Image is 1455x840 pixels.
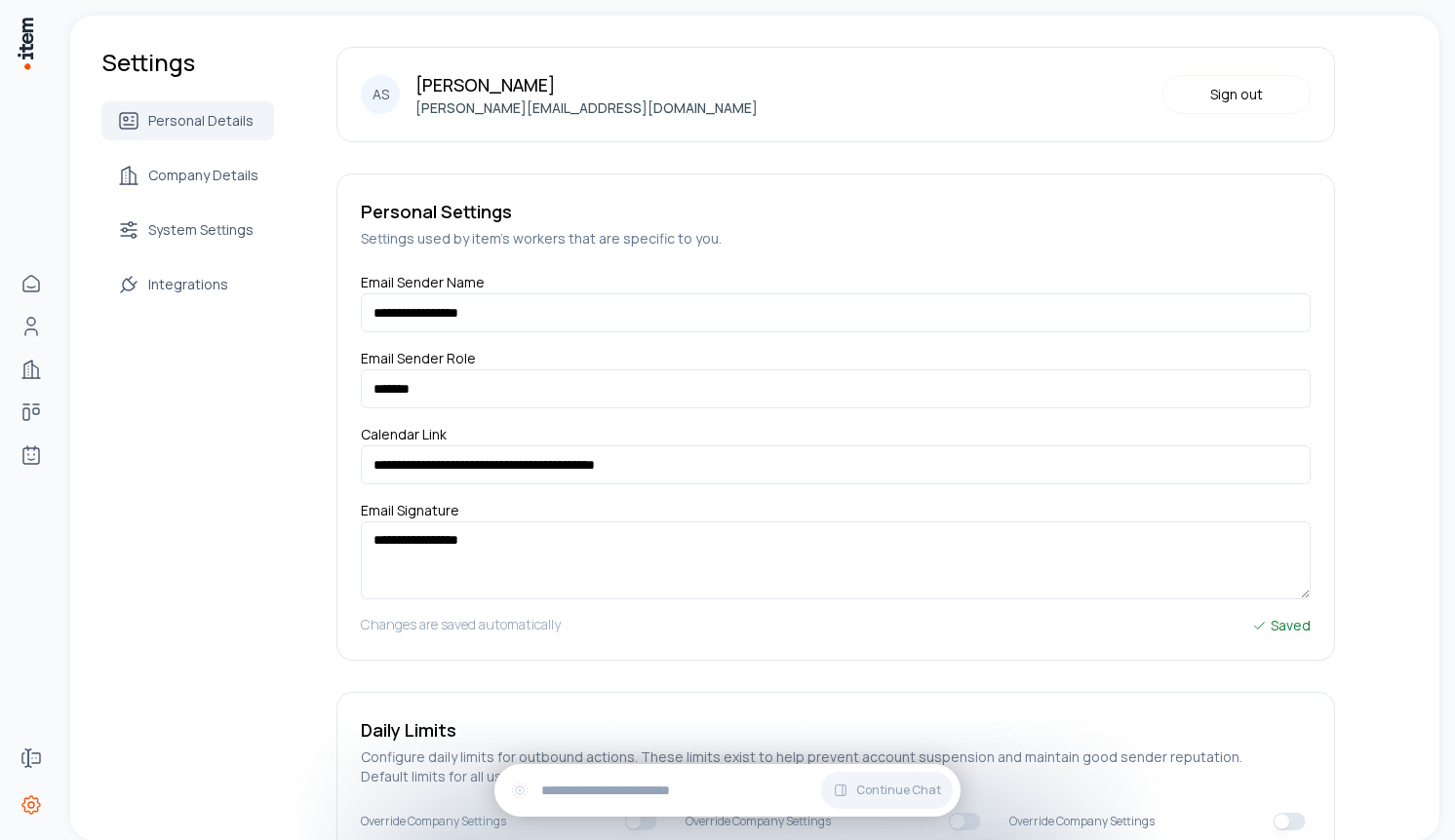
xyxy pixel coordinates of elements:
[361,229,1311,248] h5: Settings used by item's workers that are specific to you.
[361,349,476,375] label: Email Sender Role
[12,264,51,303] a: Home
[148,275,228,294] span: Integrations
[361,425,447,451] label: Calendar Link
[1009,814,1155,829] span: Override Company Settings
[821,772,953,809] button: Continue Chat
[361,615,561,636] h5: Changes are saved automatically
[361,273,485,299] label: Email Sender Name
[361,747,1311,786] h5: Configure daily limits for outbound actions. These limits exist to help prevent account suspensio...
[101,47,274,78] h1: Settings
[148,111,254,131] span: Personal Details
[12,307,51,346] a: People
[361,75,400,114] div: AS
[361,198,1311,225] h5: Personal Settings
[415,98,758,118] p: [PERSON_NAME][EMAIL_ADDRESS][DOMAIN_NAME]
[1251,615,1311,636] div: Saved
[101,156,274,195] a: Company Details
[361,814,506,829] span: Override Company Settings
[361,716,1311,744] h5: Daily Limits
[101,265,274,304] a: Integrations
[148,166,258,185] span: Company Details
[494,764,961,817] div: Continue Chat
[12,350,51,389] a: Companies
[361,501,459,527] label: Email Signature
[16,16,35,71] img: Item Brain Logo
[1162,75,1311,114] button: Sign out
[101,101,274,140] a: Personal Details
[415,71,758,98] p: [PERSON_NAME]
[12,739,51,778] a: Forms
[101,210,274,249] a: System Settings
[686,814,831,829] span: Override Company Settings
[148,220,254,240] span: System Settings
[12,785,51,824] a: Settings
[12,393,51,432] a: Deals
[12,436,51,475] a: Agents
[856,783,941,798] span: Continue Chat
